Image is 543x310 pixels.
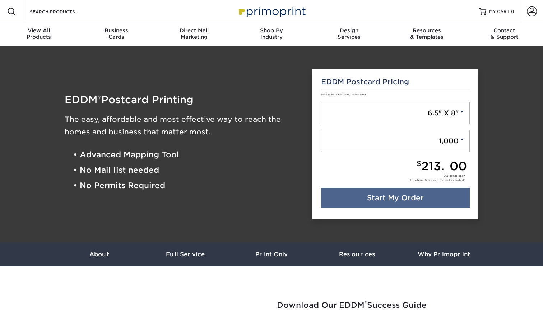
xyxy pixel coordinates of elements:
div: Services [310,27,388,40]
div: & Templates [388,27,465,40]
div: Marketing [155,27,233,40]
a: Contact& Support [465,23,543,46]
div: Cards [78,27,155,40]
input: SEARCH PRODUCTS..... [29,7,99,16]
small: $ [417,159,421,168]
span: 0.21 [444,174,449,177]
a: DesignServices [310,23,388,46]
a: About [56,242,142,266]
span: 0 [511,9,514,14]
h5: EDDM Postcard Pricing [321,77,470,86]
a: Direct MailMarketing [155,23,233,46]
a: 6.5" X 8" [321,102,470,124]
a: Print Only [228,242,315,266]
li: • No Mail list needed [73,162,302,178]
img: Primoprint [236,4,307,19]
h3: Resources [315,251,401,258]
li: • Advanced Mapping Tool [73,147,302,162]
a: Resources& Templates [388,23,465,46]
span: Contact [465,27,543,34]
li: • No Permits Required [73,178,302,194]
h3: The easy, affordable and most effective way to reach the homes and business that matter most. [65,113,302,138]
div: & Support [465,27,543,40]
h3: About [56,251,142,258]
h2: Download Our EDDM Success Guide [277,301,482,310]
span: Shop By [233,27,310,34]
sup: ® [365,299,367,306]
span: Direct Mail [155,27,233,34]
a: BusinessCards [78,23,155,46]
h3: Why Primoprint [401,251,487,258]
a: Why Primoprint [401,242,487,266]
span: Design [310,27,388,34]
h1: EDDM Postcard Printing [65,95,302,105]
a: Full Service [142,242,228,266]
span: ® [98,94,101,105]
h3: Full Service [142,251,228,258]
h3: Print Only [228,251,315,258]
div: Industry [233,27,310,40]
span: 213.00 [421,159,467,173]
small: 14PT or 16PT Full Color, Double Sided [321,93,366,96]
a: 1,000 [321,130,470,152]
a: Shop ByIndustry [233,23,310,46]
a: Resources [315,242,401,266]
a: Start My Order [321,188,470,208]
div: cents each (postage & service fee not included) [410,173,465,182]
span: Business [78,27,155,34]
span: Resources [388,27,465,34]
span: MY CART [489,9,510,15]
